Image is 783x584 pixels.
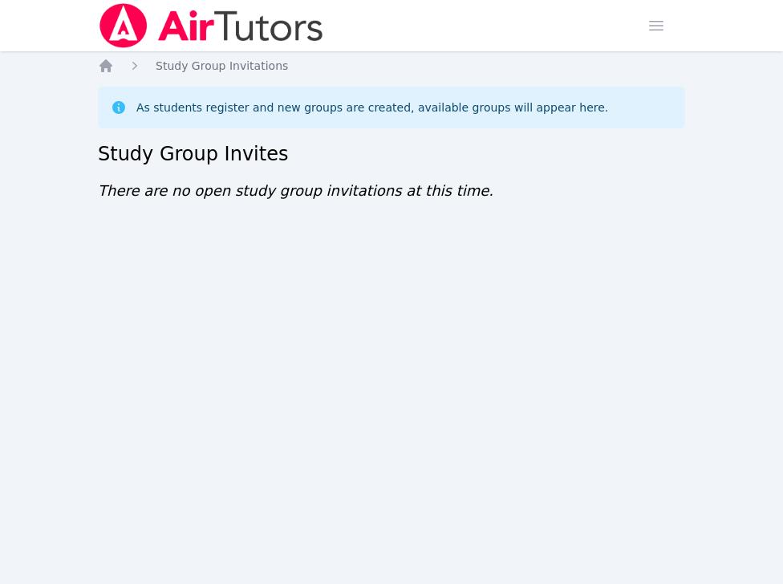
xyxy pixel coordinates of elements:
[156,59,288,72] span: Study Group Invitations
[98,182,493,199] span: There are no open study group invitations at this time.
[136,99,608,116] div: As students register and new groups are created, available groups will appear here.
[98,58,685,74] nav: Breadcrumb
[98,3,325,48] img: Air Tutors
[98,141,685,167] h2: Study Group Invites
[156,58,288,74] a: Study Group Invitations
